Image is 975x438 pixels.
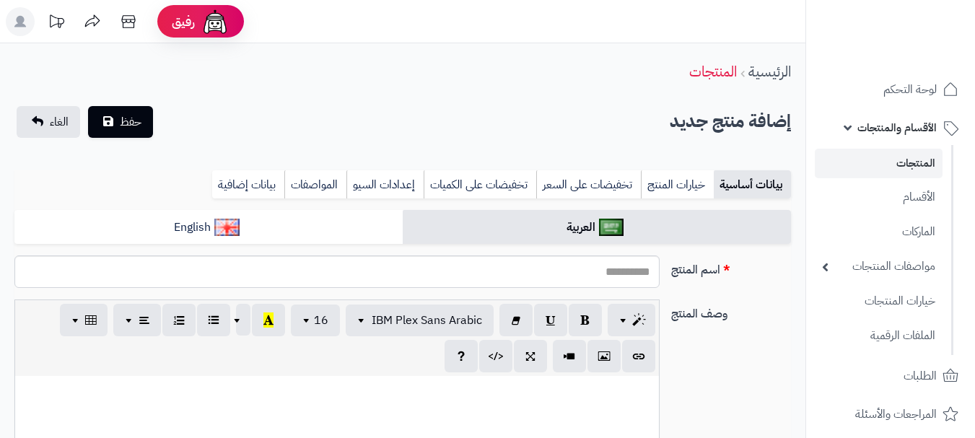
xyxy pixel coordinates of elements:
[855,404,937,424] span: المراجعات والأسئلة
[815,359,966,393] a: الطلبات
[689,61,737,82] a: المنتجات
[536,170,641,199] a: تخفيضات على السعر
[599,219,624,236] img: العربية
[665,255,797,279] label: اسم المنتج
[38,7,74,40] a: تحديثات المنصة
[346,305,494,336] button: IBM Plex Sans Arabic
[815,182,943,213] a: الأقسام
[904,366,937,386] span: الطلبات
[284,170,346,199] a: المواصفات
[815,251,943,282] a: مواصفات المنتجات
[424,170,536,199] a: تخفيضات على الكميات
[857,118,937,138] span: الأقسام والمنتجات
[17,106,80,138] a: الغاء
[201,7,229,36] img: ai-face.png
[291,305,340,336] button: 16
[403,210,791,245] a: العربية
[748,61,791,82] a: الرئيسية
[172,13,195,30] span: رفيق
[815,320,943,351] a: الملفات الرقمية
[665,299,797,323] label: وصف المنتج
[670,107,791,136] h2: إضافة منتج جديد
[346,170,424,199] a: إعدادات السيو
[815,397,966,432] a: المراجعات والأسئلة
[314,312,328,329] span: 16
[883,79,937,100] span: لوحة التحكم
[120,113,141,131] span: حفظ
[714,170,791,199] a: بيانات أساسية
[815,72,966,107] a: لوحة التحكم
[815,149,943,178] a: المنتجات
[815,286,943,317] a: خيارات المنتجات
[372,312,482,329] span: IBM Plex Sans Arabic
[815,216,943,248] a: الماركات
[88,106,153,138] button: حفظ
[641,170,714,199] a: خيارات المنتج
[14,210,403,245] a: English
[214,219,240,236] img: English
[212,170,284,199] a: بيانات إضافية
[50,113,69,131] span: الغاء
